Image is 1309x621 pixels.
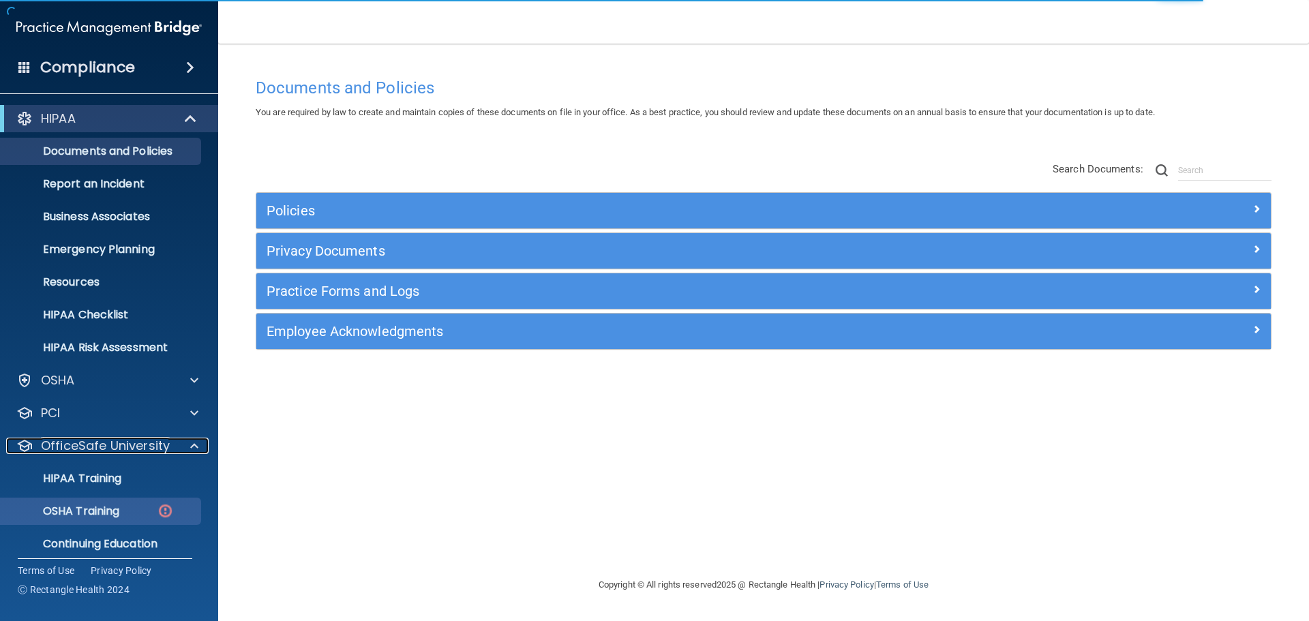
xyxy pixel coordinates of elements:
[41,405,60,421] p: PCI
[41,110,76,127] p: HIPAA
[9,537,195,551] p: Continuing Education
[9,145,195,158] p: Documents and Policies
[267,243,1007,258] h5: Privacy Documents
[256,107,1155,117] span: You are required by law to create and maintain copies of these documents on file in your office. ...
[9,243,195,256] p: Emergency Planning
[267,284,1007,299] h5: Practice Forms and Logs
[9,504,119,518] p: OSHA Training
[9,341,195,354] p: HIPAA Risk Assessment
[267,280,1261,302] a: Practice Forms and Logs
[1156,164,1168,177] img: ic-search.3b580494.png
[9,275,195,289] p: Resources
[267,200,1261,222] a: Policies
[9,177,195,191] p: Report an Incident
[18,564,74,577] a: Terms of Use
[91,564,152,577] a: Privacy Policy
[515,563,1012,607] div: Copyright © All rights reserved 2025 @ Rectangle Health | |
[819,579,873,590] a: Privacy Policy
[876,579,929,590] a: Terms of Use
[16,110,198,127] a: HIPAA
[16,405,198,421] a: PCI
[40,58,135,77] h4: Compliance
[157,502,174,519] img: danger-circle.6113f641.png
[267,324,1007,339] h5: Employee Acknowledgments
[1053,163,1143,175] span: Search Documents:
[9,308,195,322] p: HIPAA Checklist
[256,79,1272,97] h4: Documents and Policies
[16,438,198,454] a: OfficeSafe University
[41,438,170,454] p: OfficeSafe University
[267,203,1007,218] h5: Policies
[9,210,195,224] p: Business Associates
[267,240,1261,262] a: Privacy Documents
[41,372,75,389] p: OSHA
[1178,160,1272,181] input: Search
[16,14,202,42] img: PMB logo
[9,472,121,485] p: HIPAA Training
[267,320,1261,342] a: Employee Acknowledgments
[18,583,130,596] span: Ⓒ Rectangle Health 2024
[16,372,198,389] a: OSHA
